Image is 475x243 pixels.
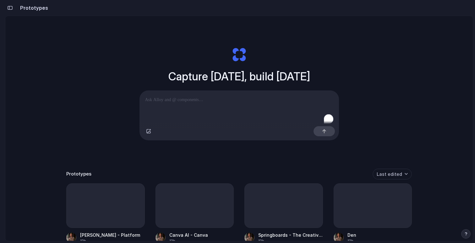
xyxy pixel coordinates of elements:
h3: Prototypes [66,170,91,178]
div: Den [347,232,356,238]
div: To enrich screen reader interactions, please activate Accessibility in Grammarly extension settings [139,90,339,124]
h1: Capture [DATE], build [DATE] [168,68,310,85]
button: Last edited [373,169,412,180]
div: Canva AI - Canva [169,232,208,238]
div: [PERSON_NAME] - Platform [80,232,140,238]
h2: Prototypes [18,4,48,12]
div: Springboards - The Creative AI Tool for Agencies & Strategists [258,232,323,238]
